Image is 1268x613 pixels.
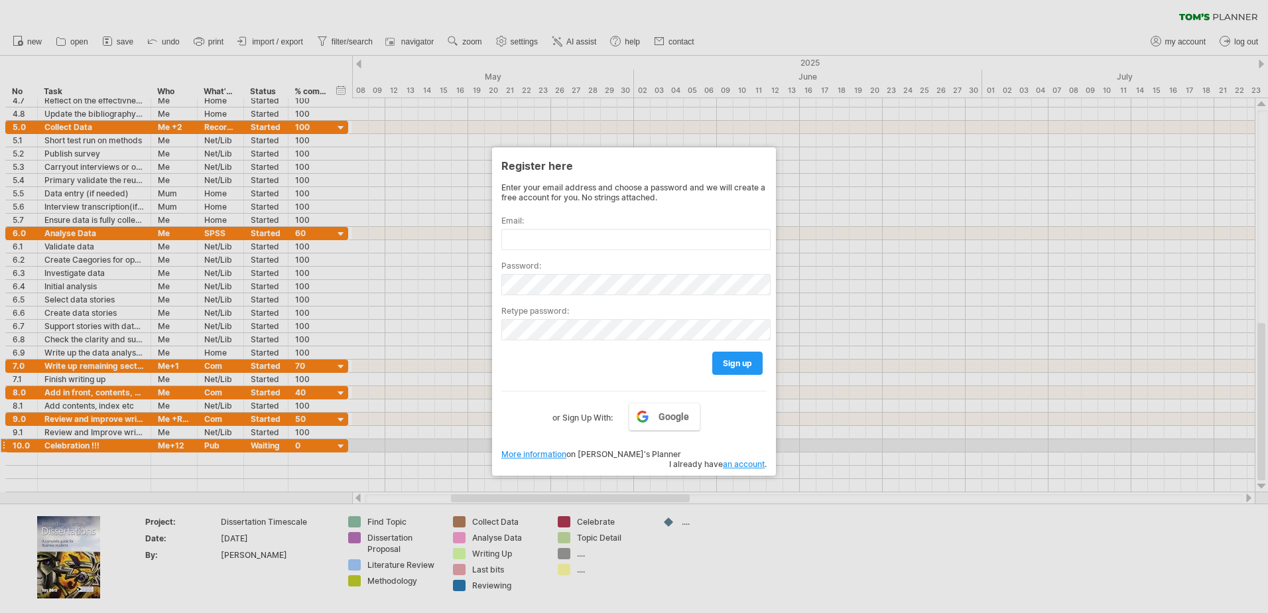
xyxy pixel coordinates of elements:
[501,306,767,316] label: Retype password:
[501,449,681,459] span: on [PERSON_NAME]'s Planner
[501,216,767,226] label: Email:
[669,459,767,469] span: I already have .
[501,449,566,459] a: More information
[723,358,752,368] span: sign up
[712,352,763,375] a: sign up
[723,459,765,469] a: an account
[629,403,700,431] a: Google
[501,182,767,202] div: Enter your email address and choose a password and we will create a free account for you. No stri...
[552,403,613,425] label: or Sign Up With:
[501,153,767,177] div: Register here
[501,261,767,271] label: Password:
[659,411,689,422] span: Google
